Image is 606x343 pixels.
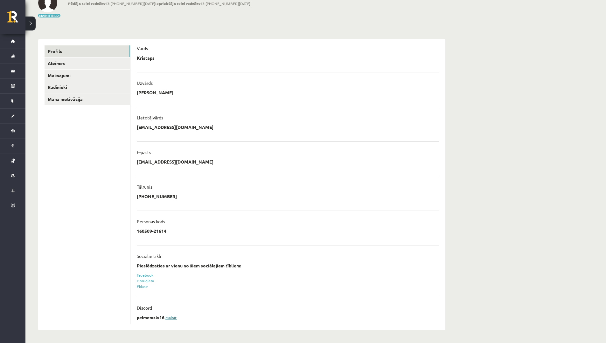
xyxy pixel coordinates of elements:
p: [EMAIL_ADDRESS][DOMAIN_NAME] [137,124,213,130]
p: E-pasts [137,149,151,155]
a: Profils [45,45,130,57]
p: Vārds [137,45,148,51]
a: Mana motivācija [45,93,130,105]
b: Pēdējo reizi redzēts [68,1,105,6]
p: Lietotājvārds [137,115,163,120]
p: pelmenislv16 [137,314,164,320]
p: [PHONE_NUMBER] [137,193,177,199]
p: Personas kods [137,219,165,224]
p: Discord [137,305,152,311]
p: 160509-21614 [137,228,166,234]
p: Sociālie tīkli [137,253,161,259]
p: [PERSON_NAME] [137,90,173,95]
p: Kristaps [137,55,155,61]
p: [EMAIL_ADDRESS][DOMAIN_NAME] [137,159,213,165]
a: Mainīt [165,315,177,320]
p: Tālrunis [137,184,152,190]
strong: Pieslēdzaties ar vienu no šiem sociālajiem tīkliem: [137,263,241,268]
a: Facebook [137,272,153,278]
button: Mainīt bildi [38,14,60,17]
a: Maksājumi [45,70,130,81]
a: Atzīmes [45,57,130,69]
a: Radinieki [45,81,130,93]
p: Uzvārds [137,80,153,86]
span: 13:[PHONE_NUMBER][DATE] 13:[PHONE_NUMBER][DATE] [68,1,250,6]
a: Eklase [137,284,148,289]
a: Rīgas 1. Tālmācības vidusskola [7,11,25,27]
a: Draugiem [137,278,154,283]
b: Iepriekšējo reizi redzēts [155,1,200,6]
